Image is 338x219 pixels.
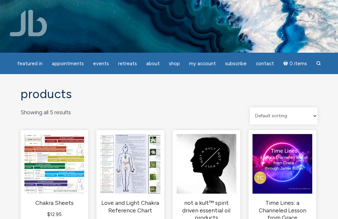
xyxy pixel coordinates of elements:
[24,199,84,207] h2: Chakra Sheets
[253,134,312,194] img: Time Lines: a Channeled Lesson from Grace
[100,199,160,214] h2: Love and Light Chakra Reference Chart
[177,134,236,194] img: not a kult™ spirit driven essential oil products
[114,57,141,70] a: Retreats
[100,134,160,194] img: Love and Light Chakra Reference Chart
[24,134,84,219] a: Chakra Sheets $12.95
[20,87,318,101] h1: Products
[283,61,289,67] i: Cart
[10,10,47,36] img: Jamie Butler. The Everyday Medium
[24,134,84,194] img: Chakra Sheets
[142,57,164,70] a: About
[146,61,160,67] span: About
[221,57,251,70] a: Subscribe
[93,61,109,67] span: Events
[52,61,84,67] span: Appointments
[165,57,184,70] a: Shop
[20,107,71,118] p: Showing all 5 results
[169,61,180,67] span: Shop
[189,61,216,67] span: My Account
[17,61,43,67] span: featured in
[256,61,274,67] span: Contact
[250,107,318,124] select: Shop order
[252,57,278,70] a: Contact
[47,211,62,217] bdi: 12.95
[279,57,311,70] a: Cart0 items
[13,57,47,70] a: featured in
[185,57,220,70] a: My Account
[225,61,247,67] span: Subscribe
[48,57,88,70] a: Appointments
[47,211,50,217] span: $
[118,61,137,67] span: Retreats
[289,61,307,66] span: 0 items
[89,57,113,70] a: Events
